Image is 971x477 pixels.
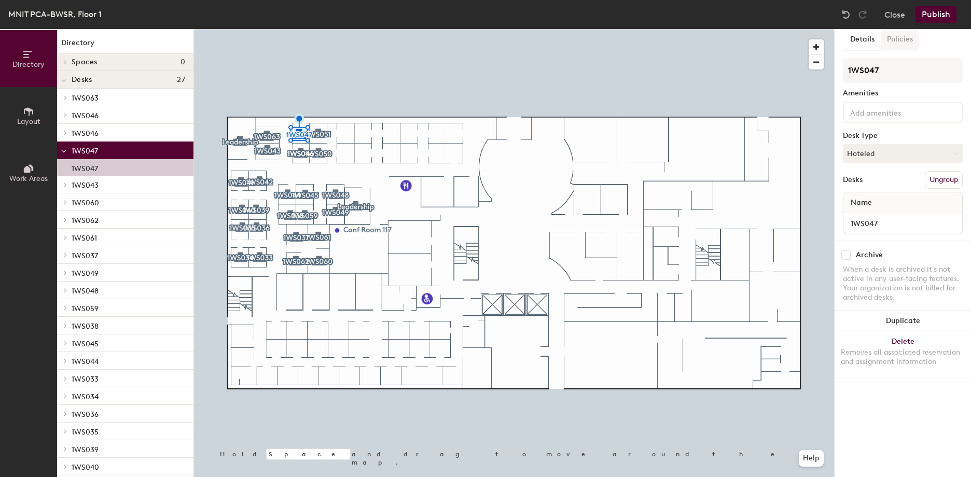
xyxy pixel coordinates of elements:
[9,174,48,183] span: Work Areas
[17,117,40,126] span: Layout
[72,392,99,401] span: 1WS034
[843,265,963,302] div: When a desk is archived it's not active in any user-facing features. Your organization is not bil...
[8,8,102,21] div: MNIT PCA-BWSR, Floor 1
[843,176,863,184] div: Desks
[72,340,99,348] span: 1WS045
[72,463,99,472] span: 1WS040
[844,29,881,50] button: Details
[72,251,98,260] span: 1WS037
[72,76,92,84] span: Desks
[72,269,99,278] span: 1WS049
[72,161,98,173] p: 1WS047
[72,375,99,384] span: 1WS033
[72,410,99,419] span: 1WS036
[72,234,97,243] span: 1WS061
[881,29,919,50] button: Policies
[72,357,99,366] span: 1WS044
[843,144,963,163] button: Hoteled
[72,428,99,437] span: 1WS035
[884,6,905,23] button: Close
[841,9,851,20] img: Undo
[72,304,99,313] span: 1WS059
[848,106,941,118] input: Add amenities
[72,216,99,225] span: 1WS062
[835,311,971,331] button: Duplicate
[72,445,99,454] span: 1WS039
[177,76,185,84] span: 27
[72,199,99,207] span: 1WS060
[835,331,971,377] button: DeleteRemoves all associated reservation and assignment information
[72,322,99,331] span: 1WS038
[72,58,98,66] span: Spaces
[915,6,956,23] button: Publish
[845,193,877,212] span: Name
[857,9,868,20] img: Redo
[72,129,99,138] span: 1WS046
[841,348,965,367] div: Removes all associated reservation and assignment information
[12,60,45,69] span: Directory
[845,216,960,231] input: Unnamed desk
[799,450,824,467] button: Help
[57,37,193,53] h1: Directory
[181,58,185,66] span: 0
[843,132,963,140] div: Desk Type
[72,111,99,120] span: 1WS046
[856,251,883,259] div: Archive
[72,94,99,103] span: 1WS063
[843,89,963,97] div: Amenities
[72,147,98,156] span: 1WS047
[925,171,963,189] button: Ungroup
[72,181,99,190] span: 1WS043
[72,287,99,296] span: 1WS048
